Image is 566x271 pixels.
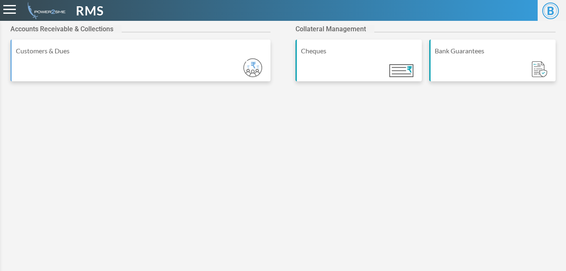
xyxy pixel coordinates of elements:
[296,25,374,33] h2: Collateral Management
[296,40,422,90] a: Cheques Module_ic
[532,61,547,78] img: Module_ic
[10,25,122,33] h2: Accounts Receivable & Collections
[10,40,270,90] a: Customers & Dues Module_ic
[16,46,266,56] div: Customers & Dues
[542,3,559,19] span: B
[429,40,556,90] a: Bank Guarantees Module_ic
[435,46,551,56] div: Bank Guarantees
[389,64,413,77] img: Module_ic
[76,1,104,20] span: RMS
[301,46,418,56] div: Cheques
[24,2,65,19] img: admin
[243,58,262,77] img: Module_ic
